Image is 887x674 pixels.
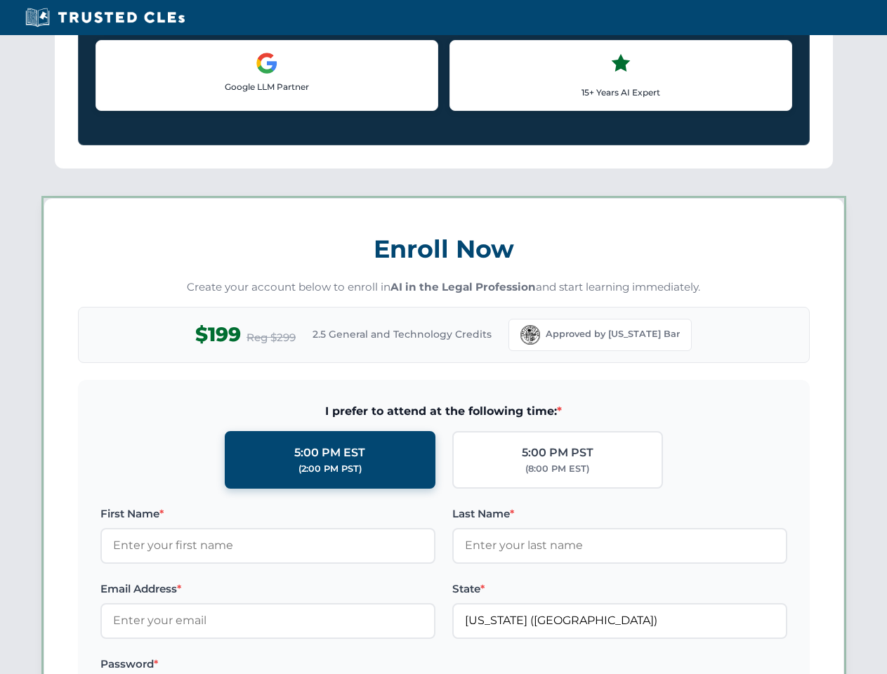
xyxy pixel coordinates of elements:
input: Enter your first name [100,528,435,563]
p: Google LLM Partner [107,80,426,93]
span: I prefer to attend at the following time: [100,402,787,421]
h3: Enroll Now [78,227,810,271]
span: Approved by [US_STATE] Bar [546,327,680,341]
label: State [452,581,787,597]
p: 15+ Years AI Expert [461,86,780,99]
span: 2.5 General and Technology Credits [313,326,492,342]
div: 5:00 PM EST [294,444,365,462]
span: $199 [195,319,241,350]
img: Google [256,52,278,74]
input: Enter your email [100,603,435,638]
div: (8:00 PM EST) [525,462,589,476]
strong: AI in the Legal Profession [390,280,536,293]
img: Florida Bar [520,325,540,345]
label: First Name [100,505,435,522]
input: Florida (FL) [452,603,787,638]
div: 5:00 PM PST [522,444,593,462]
img: Trusted CLEs [21,7,189,28]
input: Enter your last name [452,528,787,563]
label: Last Name [452,505,787,522]
span: Reg $299 [247,329,296,346]
label: Email Address [100,581,435,597]
div: (2:00 PM PST) [298,462,362,476]
p: Create your account below to enroll in and start learning immediately. [78,279,810,296]
label: Password [100,656,435,673]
